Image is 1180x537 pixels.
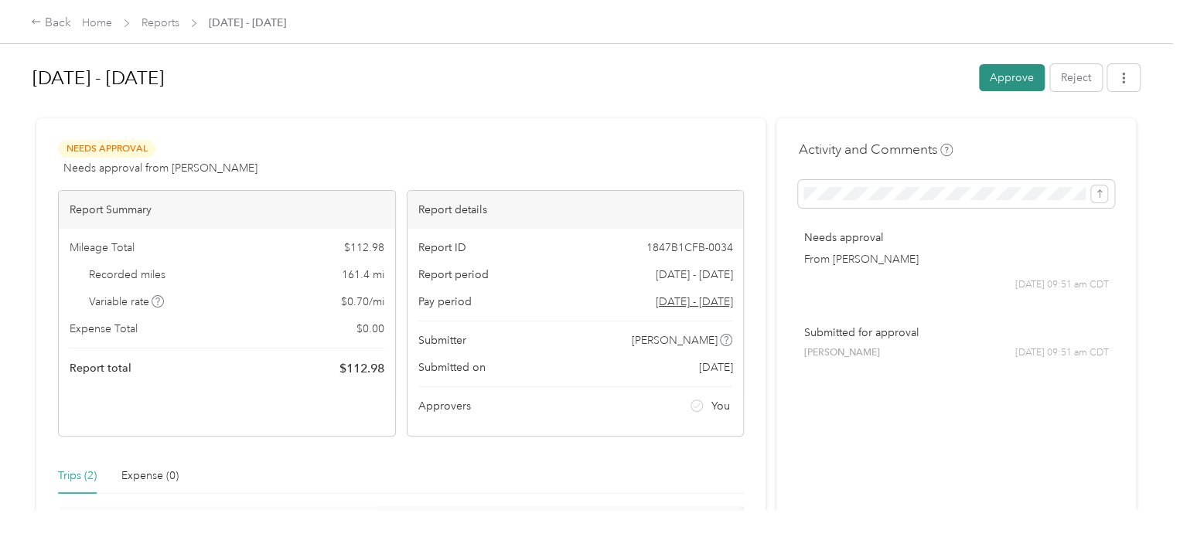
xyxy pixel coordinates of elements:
a: Home [82,16,112,29]
span: Mileage Total [70,240,135,256]
span: [PERSON_NAME] [632,332,718,348]
span: [DATE] - [DATE] [655,267,732,283]
span: Recorded miles [89,267,165,283]
p: From [PERSON_NAME] [803,251,1109,267]
span: [DATE] 09:51 am CDT [1015,278,1109,292]
div: Back [31,14,71,32]
span: Needs Approval [58,140,155,158]
span: Submitter [418,332,466,348]
span: 1847B1CFB-0034 [646,240,732,256]
span: $ 0.70 / mi [341,294,384,310]
span: $ 0.00 [356,321,384,337]
div: Report Summary [59,191,395,229]
span: Report period [418,267,489,283]
span: Pay period [418,294,472,310]
span: [PERSON_NAME] [803,346,879,360]
span: [DATE] - [DATE] [209,15,286,31]
span: Needs approval from [PERSON_NAME] [63,160,257,176]
h1: Aug 1 - 31, 2025 [32,59,968,97]
div: Report details [408,191,744,229]
span: You [711,398,730,414]
p: Submitted for approval [803,325,1109,341]
span: [DATE] 09:51 am CDT [1015,346,1109,360]
p: Needs approval [803,229,1109,246]
button: Approve [979,64,1045,91]
span: Submitted on [418,359,486,376]
a: Reports [142,16,179,29]
span: Go to pay period [655,294,732,310]
span: 161.4 mi [342,267,384,283]
div: Trips (2) [58,467,97,484]
button: Reject [1050,64,1102,91]
span: Approvers [418,398,471,414]
span: Variable rate [89,294,165,310]
span: Expense Total [70,321,138,337]
span: Report ID [418,240,466,256]
iframe: Everlance-gr Chat Button Frame [1093,450,1180,537]
span: $ 112.98 [344,240,384,256]
span: Report total [70,360,131,376]
span: [DATE] [698,359,732,376]
div: Expense (0) [121,467,179,484]
h4: Activity and Comments [798,140,953,159]
span: $ 112.98 [339,359,384,378]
